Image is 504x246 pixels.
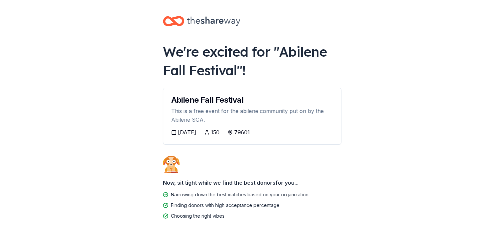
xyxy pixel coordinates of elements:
[178,128,196,136] div: [DATE]
[234,128,250,136] div: 79601
[171,201,279,209] div: Finding donors with high acceptance percentage
[163,176,341,189] div: Now, sit tight while we find the best donors for you...
[163,42,341,80] div: We're excited for " Abilene Fall Festival "!
[171,107,333,124] div: This is a free event for the abilene community put on by the Abilene SGA.
[171,212,225,220] div: Choosing the right vibes
[171,96,333,104] div: Abilene Fall Festival
[163,155,180,173] img: Dog waiting patiently
[211,128,220,136] div: 150
[171,191,308,199] div: Narrowing down the best matches based on your organization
